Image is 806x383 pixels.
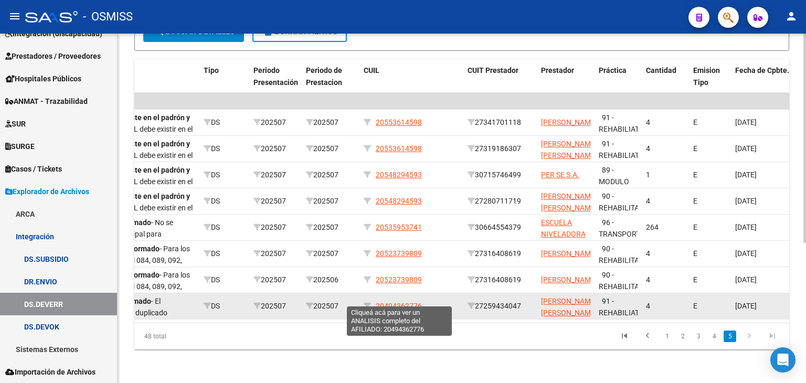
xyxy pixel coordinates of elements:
[359,59,463,94] datatable-header-cell: CUIL
[204,221,245,233] div: DS
[693,66,720,87] span: Emision Tipo
[692,331,705,342] a: 3
[83,5,133,28] span: - OSMISS
[735,66,789,75] span: Fecha de Cpbte.
[646,118,650,126] span: 4
[306,169,355,181] div: 202507
[739,331,759,342] a: go to next page
[676,331,689,342] a: 2
[722,327,738,345] li: page 5
[199,59,249,94] datatable-header-cell: Tipo
[646,223,659,231] span: 264
[306,116,355,129] div: 202507
[5,163,62,175] span: Casos / Tickets
[646,144,650,153] span: 4
[599,218,644,251] span: 96 - TRANSPORTE (KM)
[5,141,35,152] span: SURGE
[693,144,697,153] span: E
[249,59,302,94] datatable-header-cell: Periodo Presentación
[735,302,757,310] span: [DATE]
[646,197,650,205] span: 4
[541,275,597,284] span: [PERSON_NAME]
[646,302,650,310] span: 4
[302,59,359,94] datatable-header-cell: Periodo de Prestacion
[204,248,245,260] div: DS
[253,274,298,286] div: 202507
[638,331,657,342] a: go to previous page
[708,331,720,342] a: 4
[762,331,782,342] a: go to last page
[376,118,422,126] span: 20553614598
[541,171,579,179] span: PER SE S.A.
[693,302,697,310] span: E
[735,249,757,258] span: [DATE]
[541,140,597,160] span: [PERSON_NAME] [PERSON_NAME]
[5,118,26,130] span: SUR
[468,221,533,233] div: 30664554379
[675,327,691,345] li: page 2
[463,59,537,94] datatable-header-cell: CUIT Prestador
[5,366,96,378] span: Importación de Archivos
[204,169,245,181] div: DS
[541,118,597,126] span: [PERSON_NAME]
[735,118,757,126] span: [DATE]
[646,249,650,258] span: 4
[253,300,298,312] div: 202507
[253,221,298,233] div: 202507
[691,327,706,345] li: page 3
[595,59,642,94] datatable-header-cell: Práctica
[5,50,101,62] span: Prestadores / Proveedores
[306,66,342,87] span: Periodo de Prestacion
[253,169,298,181] div: 202507
[693,249,697,258] span: E
[253,66,298,87] span: Periodo Presentación
[204,116,245,129] div: DS
[306,195,355,207] div: 202507
[376,249,422,258] span: 20523739809
[735,197,757,205] span: [DATE]
[376,171,422,179] span: 20548294593
[693,275,697,284] span: E
[306,274,355,286] div: 202506
[253,195,298,207] div: 202507
[468,300,533,312] div: 27259434047
[468,116,533,129] div: 27341701118
[468,274,533,286] div: 27316408619
[693,223,697,231] span: E
[468,195,533,207] div: 27280711719
[693,197,697,205] span: E
[306,248,355,260] div: 202507
[541,297,597,317] span: [PERSON_NAME] [PERSON_NAME]
[306,143,355,155] div: 202507
[8,10,21,23] mat-icon: menu
[731,59,804,94] datatable-header-cell: Fecha de Cpbte.
[306,300,355,312] div: 202507
[376,144,422,153] span: 20553614598
[735,144,757,153] span: [DATE]
[376,275,422,284] span: 20523739809
[253,116,298,129] div: 202507
[468,169,533,181] div: 30715746499
[541,249,597,258] span: [PERSON_NAME]
[693,171,697,179] span: E
[262,27,337,36] span: Borrar Filtros
[785,10,798,23] mat-icon: person
[689,59,731,94] datatable-header-cell: Emision Tipo
[364,66,379,75] span: CUIL
[204,143,245,155] div: DS
[735,275,757,284] span: [DATE]
[735,171,757,179] span: [DATE]
[204,66,219,75] span: Tipo
[376,223,422,231] span: 20535953741
[204,274,245,286] div: DS
[5,186,89,197] span: Explorador de Archivos
[642,59,689,94] datatable-header-cell: Cantidad
[646,275,650,284] span: 4
[306,221,355,233] div: 202507
[134,323,263,349] div: 48 total
[706,327,722,345] li: page 4
[204,195,245,207] div: DS
[541,192,597,212] span: [PERSON_NAME] [PERSON_NAME]
[5,73,81,84] span: Hospitales Públicos
[770,347,796,373] div: Open Intercom Messenger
